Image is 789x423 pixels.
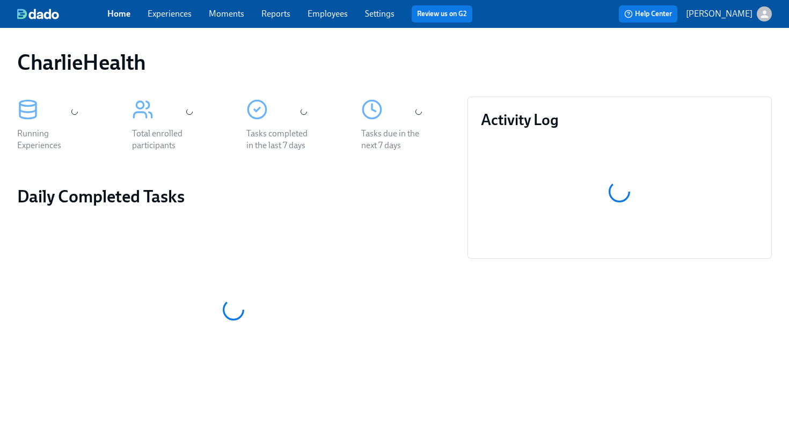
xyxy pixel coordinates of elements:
[209,9,244,19] a: Moments
[361,128,430,151] div: Tasks due in the next 7 days
[148,9,192,19] a: Experiences
[17,186,450,207] h2: Daily Completed Tasks
[417,9,467,19] a: Review us on G2
[107,9,130,19] a: Home
[624,9,672,19] span: Help Center
[308,9,348,19] a: Employees
[17,9,107,19] a: dado
[246,128,315,151] div: Tasks completed in the last 7 days
[481,110,758,129] h3: Activity Log
[17,128,86,151] div: Running Experiences
[17,49,146,75] h1: CharlieHealth
[686,8,753,20] p: [PERSON_NAME]
[365,9,394,19] a: Settings
[686,6,772,21] button: [PERSON_NAME]
[412,5,472,23] button: Review us on G2
[132,128,201,151] div: Total enrolled participants
[619,5,677,23] button: Help Center
[261,9,290,19] a: Reports
[17,9,59,19] img: dado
